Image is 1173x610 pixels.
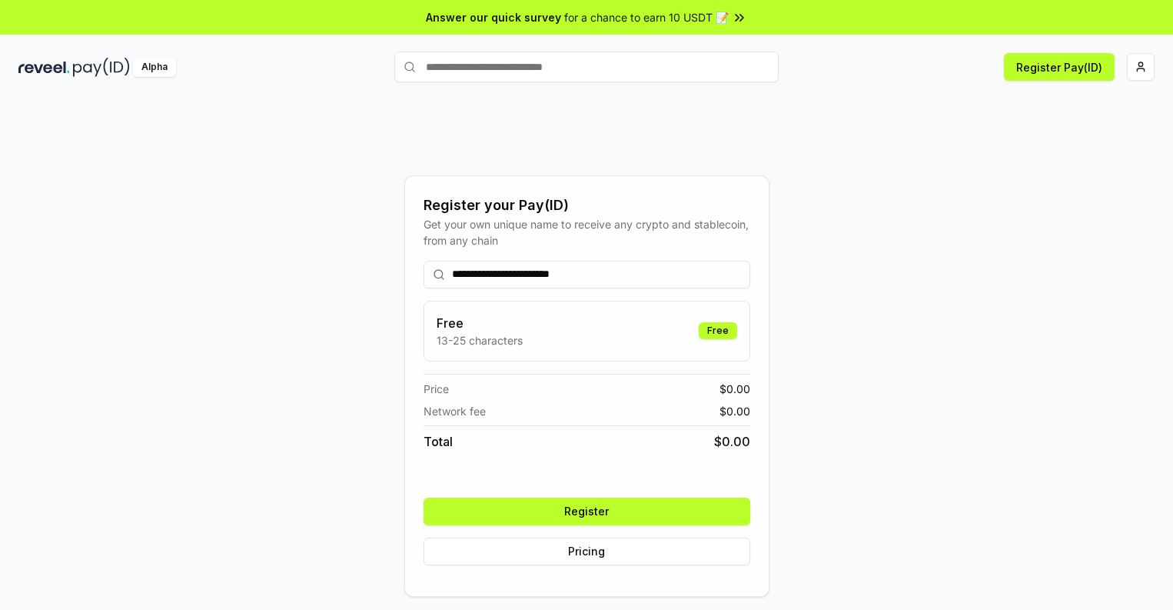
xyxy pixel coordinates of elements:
[714,432,750,451] span: $ 0.00
[424,498,750,525] button: Register
[564,9,729,25] span: for a chance to earn 10 USDT 📝
[1004,53,1115,81] button: Register Pay(ID)
[424,403,486,419] span: Network fee
[426,9,561,25] span: Answer our quick survey
[424,195,750,216] div: Register your Pay(ID)
[133,58,176,77] div: Alpha
[424,381,449,397] span: Price
[437,314,523,332] h3: Free
[437,332,523,348] p: 13-25 characters
[424,538,750,565] button: Pricing
[719,403,750,419] span: $ 0.00
[73,58,130,77] img: pay_id
[699,322,737,339] div: Free
[424,216,750,248] div: Get your own unique name to receive any crypto and stablecoin, from any chain
[18,58,70,77] img: reveel_dark
[719,381,750,397] span: $ 0.00
[424,432,453,451] span: Total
